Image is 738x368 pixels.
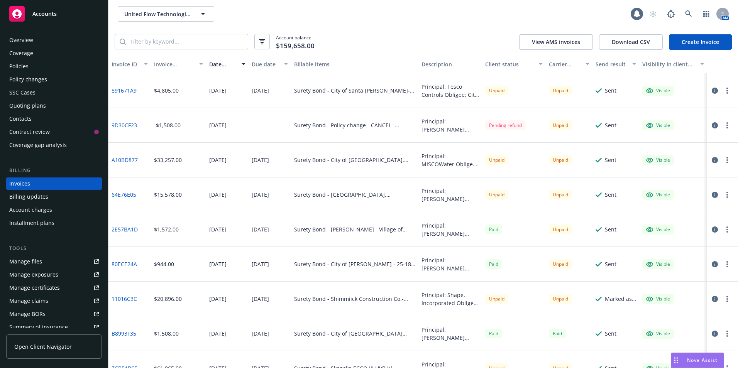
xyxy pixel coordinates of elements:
[549,329,566,338] div: Paid
[639,55,707,73] button: Visibility in client dash
[592,55,639,73] button: Send result
[154,329,179,338] div: $1,508.00
[252,295,269,303] div: [DATE]
[252,260,269,268] div: [DATE]
[9,139,67,151] div: Coverage gap analysis
[209,225,227,233] div: [DATE]
[6,308,102,320] a: Manage BORs
[6,73,102,86] a: Policy changes
[154,225,179,233] div: $1,572.00
[549,60,581,68] div: Carrier status
[154,295,182,303] div: $20,896.00
[9,255,42,268] div: Manage files
[112,121,137,129] a: 9D30CF23
[252,121,254,129] div: -
[124,10,191,18] span: United Flow Technologies
[6,126,102,138] a: Contract review
[646,226,670,233] div: Visible
[112,260,137,268] a: 80ECE24A
[485,225,502,234] div: Paid
[154,156,182,164] div: $33,257.00
[209,156,227,164] div: [DATE]
[646,157,670,164] div: Visible
[6,139,102,151] a: Coverage gap analysis
[6,282,102,294] a: Manage certificates
[421,221,479,238] div: Principal: [PERSON_NAME] Obligee: Village of McConnelsville Bond Amount: $125,760.00 Description:...
[646,330,670,337] div: Visible
[9,47,33,59] div: Coverage
[249,55,291,73] button: Due date
[9,34,33,46] div: Overview
[485,259,502,269] div: Paid
[599,34,663,50] button: Download CSV
[120,39,126,45] svg: Search
[252,329,269,338] div: [DATE]
[549,120,572,130] div: Unpaid
[154,191,182,199] div: $15,578.00
[6,86,102,99] a: SSC Cases
[151,55,206,73] button: Invoice amount
[9,113,32,125] div: Contacts
[209,295,227,303] div: [DATE]
[9,295,48,307] div: Manage claims
[294,329,415,338] div: Surety Bond - City of [GEOGRAPHIC_DATA] WWTP - Gear Drive for the West Clarifier - [PHONE_NUMBER]
[118,6,214,22] button: United Flow Technologies
[699,6,714,22] a: Switch app
[112,329,136,338] a: B8993F35
[9,191,48,203] div: Billing updates
[294,156,415,164] div: Surety Bond - City of [GEOGRAPHIC_DATA], [GEOGRAPHIC_DATA]-Performance & Payment Bond - SPA151009...
[549,86,572,95] div: Unpaid
[252,225,269,233] div: [DATE]
[646,295,670,302] div: Visible
[646,122,670,129] div: Visible
[485,60,534,68] div: Client status
[642,60,696,68] div: Visibility in client dash
[6,295,102,307] a: Manage claims
[549,190,572,199] div: Unpaid
[9,268,58,281] div: Manage exposures
[6,245,102,252] div: Tools
[418,55,482,73] button: Description
[294,295,415,303] div: Surety Bond - Shimmiick Construction Co.-Supply Bond - SPA151009-002
[663,6,679,22] a: Report a Bug
[209,329,227,338] div: [DATE]
[519,34,593,50] button: View AMS invoices
[485,190,508,199] div: Unpaid
[112,191,136,199] a: 64E76E05
[605,191,616,199] div: Sent
[252,156,269,164] div: [DATE]
[421,117,479,133] div: Principal: [PERSON_NAME] Regency Group, LLC Obligee: City of Edinburg Bond Amount: $201,130.00 De...
[681,6,696,22] a: Search
[421,326,479,342] div: Principal: [PERSON_NAME] Regency Group, LLC Obligee: City of Edinburg Bond Amount: $201,130.00 De...
[6,47,102,59] a: Coverage
[276,34,315,49] span: Account balance
[549,155,572,165] div: Unpaid
[294,191,415,199] div: Surety Bond - [GEOGRAPHIC_DATA], [GEOGRAPHIC_DATA]-Performance & Payment Bond - SPA151009-004
[605,121,616,129] div: Sent
[294,121,415,129] div: Surety Bond - Policy change - CANCEL - [PHONE_NUMBER]
[671,353,724,368] button: Nova Assist
[6,191,102,203] a: Billing updates
[6,177,102,190] a: Invoices
[294,60,415,68] div: Billable items
[9,177,30,190] div: Invoices
[6,113,102,125] a: Contacts
[549,294,572,304] div: Unpaid
[291,55,418,73] button: Billable items
[605,86,616,95] div: Sent
[9,217,54,229] div: Installment plans
[9,204,52,216] div: Account charges
[6,321,102,333] a: Summary of insurance
[485,120,526,130] div: Pending refund
[421,60,479,68] div: Description
[206,55,249,73] button: Date issued
[646,261,670,268] div: Visible
[549,225,572,234] div: Unpaid
[596,60,628,68] div: Send result
[485,294,508,304] div: Unpaid
[6,60,102,73] a: Policies
[108,55,151,73] button: Invoice ID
